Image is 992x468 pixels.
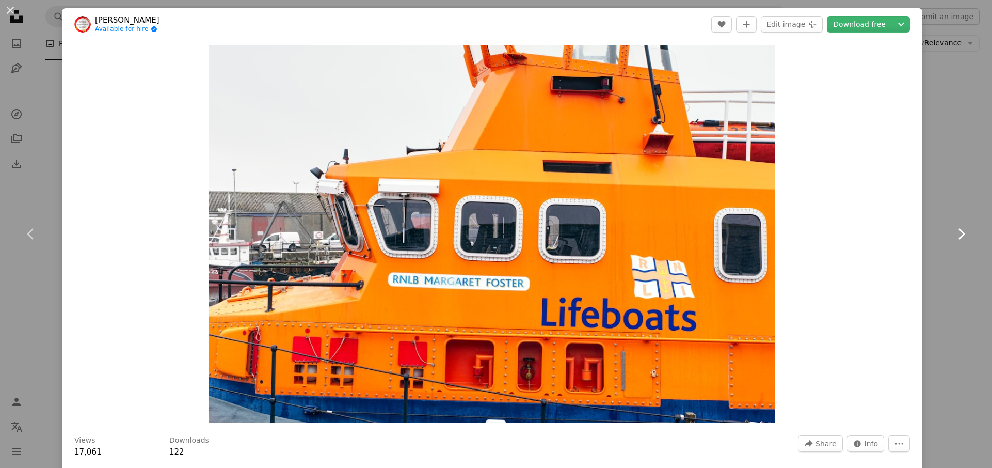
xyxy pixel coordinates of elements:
[888,435,910,452] button: More Actions
[711,16,732,33] button: Like
[892,16,910,33] button: Choose download size
[847,435,885,452] button: Stats about this image
[95,15,159,25] a: [PERSON_NAME]
[74,435,95,446] h3: Views
[865,436,878,451] span: Info
[169,447,184,457] span: 122
[74,16,91,33] img: Go to Walter Frehner's profile
[209,45,775,423] button: Zoom in on this image
[761,16,823,33] button: Edit image
[95,25,159,34] a: Available for hire
[209,45,775,423] img: a large orange boat sitting in a harbor
[169,435,209,446] h3: Downloads
[74,447,102,457] span: 17,061
[815,436,836,451] span: Share
[736,16,757,33] button: Add to Collection
[798,435,842,452] button: Share this image
[827,16,892,33] a: Download free
[930,184,992,284] a: Next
